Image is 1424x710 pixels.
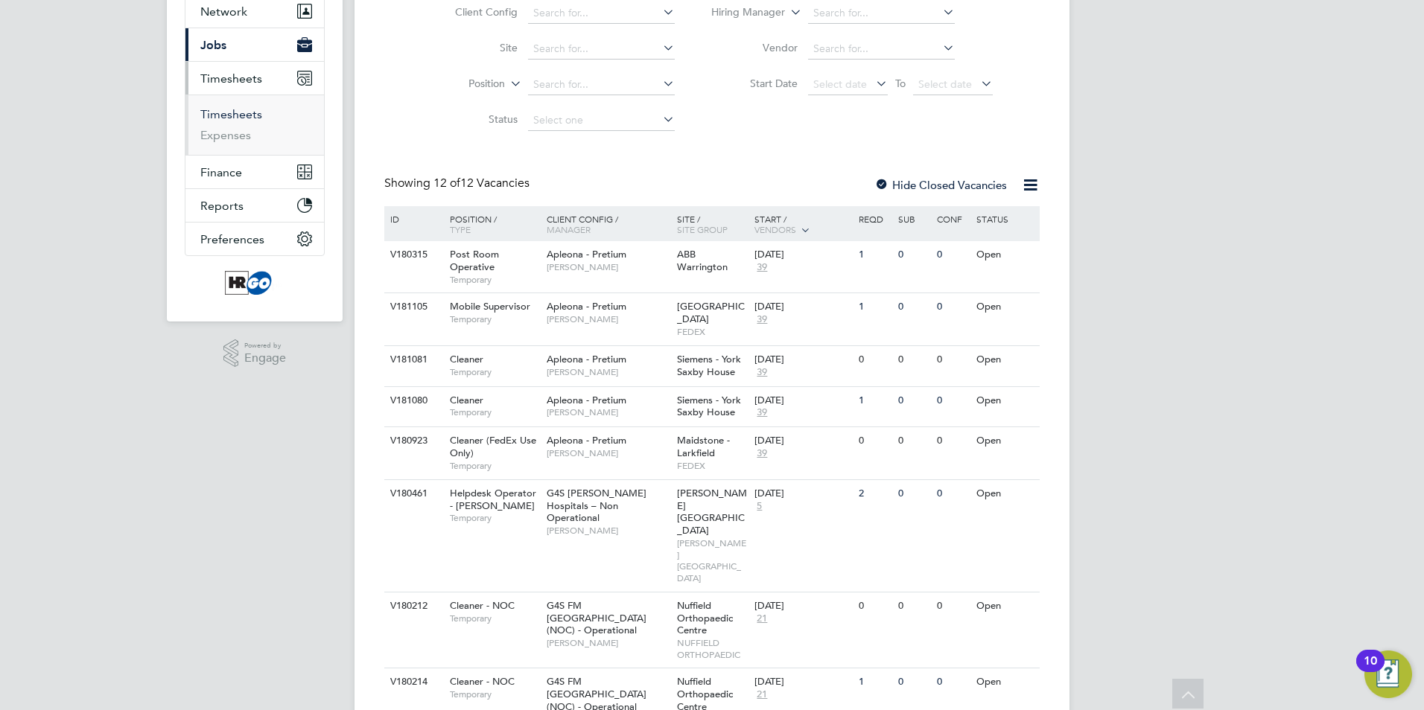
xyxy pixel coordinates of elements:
span: Select date [813,77,867,91]
span: 21 [754,688,769,701]
div: Open [973,427,1037,455]
span: 21 [754,613,769,625]
span: Apleona - Pretium [547,248,626,260]
span: Cleaner - NOC [450,675,515,688]
div: Showing [384,176,533,191]
button: Reports [185,189,324,222]
div: 0 [933,668,972,696]
span: Maidstone - Larkfield [677,434,730,459]
div: 0 [894,592,933,620]
div: 0 [894,480,933,508]
div: V180315 [387,241,439,269]
span: 39 [754,313,769,326]
div: 1 [855,293,894,321]
div: Timesheets [185,95,324,155]
span: Type [450,223,471,235]
div: 0 [933,592,972,620]
span: Apleona - Pretium [547,353,626,365]
span: Temporary [450,512,539,524]
span: Post Room Operative [450,248,499,273]
span: FEDEX [677,460,748,472]
span: NUFFIELD ORTHOPAEDIC [677,637,748,660]
div: Open [973,241,1037,269]
span: Mobile Supervisor [450,300,530,313]
div: Open [973,592,1037,620]
div: [DATE] [754,487,851,500]
span: [GEOGRAPHIC_DATA] [677,300,745,325]
span: Siemens - York Saxby House [677,353,741,378]
input: Search for... [808,3,955,24]
div: [DATE] [754,301,851,313]
span: Preferences [200,232,264,246]
div: Conf [933,206,972,231]
span: Apleona - Pretium [547,434,626,447]
span: [PERSON_NAME] [547,525,670,537]
span: 5 [754,500,764,513]
div: 0 [933,387,972,415]
span: Network [200,4,247,19]
div: 0 [933,480,972,508]
label: Start Date [712,77,798,90]
label: Position [419,77,505,92]
span: Apleona - Pretium [547,300,626,313]
div: [DATE] [754,676,851,688]
span: Temporary [450,613,539,624]
button: Jobs [185,28,324,61]
div: Open [973,387,1037,415]
button: Finance [185,156,324,188]
div: Open [973,668,1037,696]
div: [DATE] [754,354,851,366]
div: Status [973,206,1037,231]
span: [PERSON_NAME] [547,261,670,273]
span: Nuffield Orthopaedic Centre [677,599,733,637]
span: Timesheets [200,71,262,86]
div: [DATE] [754,249,851,261]
button: Timesheets [185,62,324,95]
span: Temporary [450,460,539,472]
div: 0 [855,346,894,374]
label: Hide Closed Vacancies [874,178,1007,192]
label: Vendor [712,41,798,54]
div: 0 [894,346,933,374]
div: V181081 [387,346,439,374]
a: Expenses [200,128,251,142]
label: Client Config [432,5,518,19]
span: Cleaner [450,353,483,365]
input: Search for... [528,39,675,60]
span: G4S [PERSON_NAME] Hospitals – Non Operational [547,487,646,525]
span: Temporary [450,366,539,378]
span: Powered by [244,339,286,352]
button: Open Resource Center, 10 new notifications [1364,650,1412,698]
div: 1 [855,668,894,696]
div: Position / [439,206,543,242]
div: 0 [933,293,972,321]
label: Status [432,112,518,126]
div: ID [387,206,439,231]
a: Go to home page [185,271,325,295]
span: Siemens - York Saxby House [677,394,741,419]
div: Start / [751,206,855,243]
div: V180212 [387,592,439,620]
div: 0 [933,346,972,374]
input: Search for... [528,74,675,95]
span: Engage [244,352,286,365]
div: 0 [894,387,933,415]
span: 39 [754,261,769,274]
span: [PERSON_NAME] [547,637,670,649]
label: Site [432,41,518,54]
span: 39 [754,406,769,419]
span: To [891,74,910,93]
span: Vendors [754,223,796,235]
div: 0 [855,592,894,620]
div: 0 [855,427,894,455]
span: 39 [754,447,769,460]
span: 12 of [433,176,460,191]
span: Temporary [450,313,539,325]
div: Site / [673,206,751,242]
div: Client Config / [543,206,673,242]
div: 0 [894,668,933,696]
div: [DATE] [754,600,851,613]
div: 0 [894,427,933,455]
input: Select one [528,110,675,131]
div: V180214 [387,668,439,696]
